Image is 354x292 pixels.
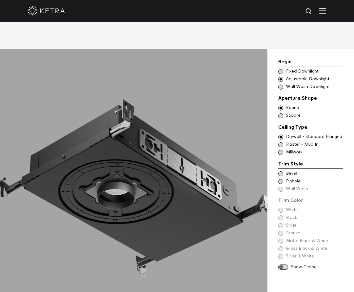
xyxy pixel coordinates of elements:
[28,6,65,15] img: ketra-logo-2019-white
[305,8,313,15] img: search icon
[286,84,343,90] span: Wall Wash Downlight
[286,105,343,111] span: Round
[286,171,343,177] span: Bevel
[286,142,343,148] span: Plaster - Mud In
[319,8,326,14] img: Hamburger%20Nav.svg
[286,178,343,185] span: Pinhole
[286,113,343,119] span: Square
[278,123,343,132] div: Ceiling Type
[286,149,343,156] span: Millwork
[286,134,343,140] span: Drywall - Standard Flanged
[278,58,343,67] div: Begin
[278,160,343,169] div: Trim Style
[291,264,343,270] span: Show Ceiling
[286,69,343,75] span: Fixed Downlight
[278,94,343,103] div: Aperture Shape
[286,76,343,82] span: Adjustable Downlight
